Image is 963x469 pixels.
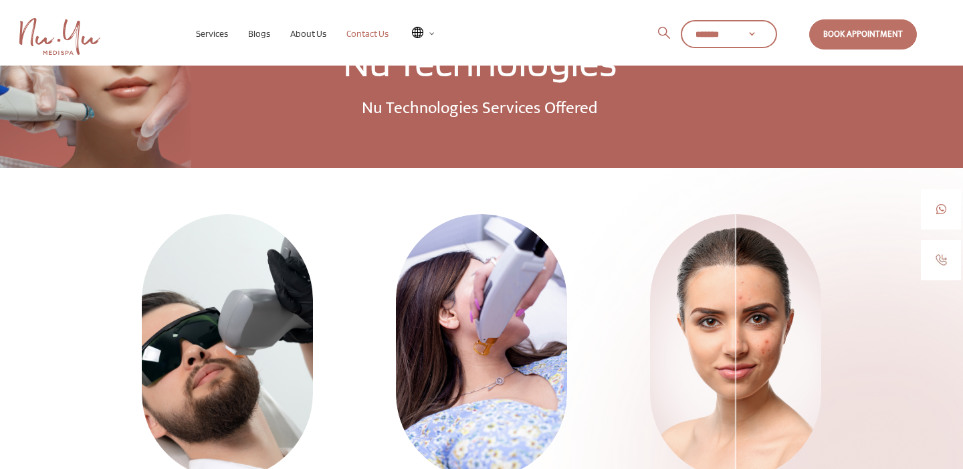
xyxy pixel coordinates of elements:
[336,29,399,38] a: Contact Us
[936,254,947,266] img: call-1.jpg
[19,18,102,55] a: Nu Yu MediSpa
[19,18,100,55] img: Nu Yu Medispa Home
[809,19,917,49] a: Book Appointment
[196,28,228,39] span: Services
[238,29,280,38] a: Blogs
[248,28,270,39] span: Blogs
[118,99,841,117] div: Nu Technologies Services Offered
[290,28,326,39] span: About Us
[346,28,389,39] span: Contact Us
